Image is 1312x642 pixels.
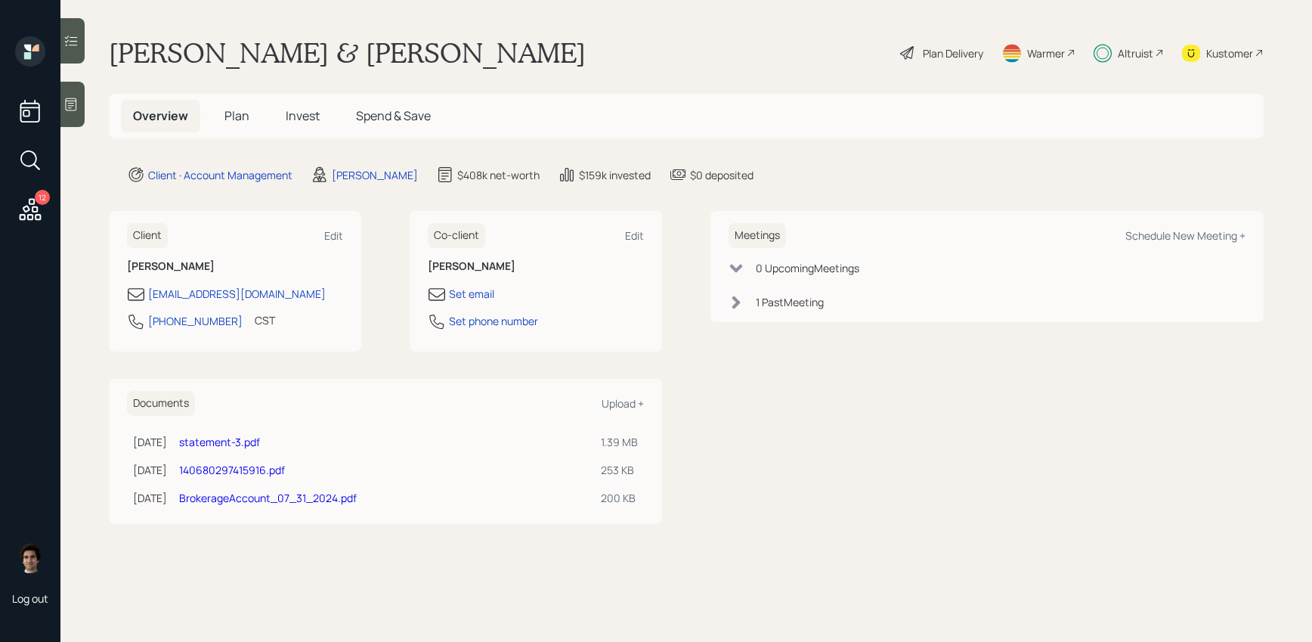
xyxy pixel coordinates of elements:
span: Plan [224,107,249,124]
div: $408k net-worth [457,167,540,183]
div: Log out [12,591,48,606]
div: Edit [324,228,343,243]
div: Schedule New Meeting + [1125,228,1245,243]
div: [PHONE_NUMBER] [148,313,243,329]
span: Overview [133,107,188,124]
div: Client · Account Management [148,167,292,183]
div: [EMAIL_ADDRESS][DOMAIN_NAME] [148,286,326,302]
a: 140680297415916.pdf [179,463,285,477]
a: statement-3.pdf [179,435,260,449]
div: Set email [449,286,494,302]
div: Edit [625,228,644,243]
div: $159k invested [579,167,651,183]
div: 12 [35,190,50,205]
div: Kustomer [1206,45,1253,61]
div: $0 deposited [690,167,753,183]
div: Plan Delivery [923,45,983,61]
h1: [PERSON_NAME] & [PERSON_NAME] [109,36,586,70]
a: BrokerageAccount_07_31_2024.pdf [179,491,357,505]
div: Upload + [602,396,644,411]
div: [PERSON_NAME] [332,167,418,183]
div: Altruist [1118,45,1153,61]
h6: Co-client [428,223,485,248]
div: 1.39 MB [601,434,638,450]
div: [DATE] [133,434,167,450]
span: Spend & Save [356,107,431,124]
div: 200 KB [601,490,638,506]
h6: [PERSON_NAME] [428,260,644,273]
h6: [PERSON_NAME] [127,260,343,273]
h6: Meetings [729,223,786,248]
img: harrison-schaefer-headshot-2.png [15,543,45,573]
div: 253 KB [601,462,638,478]
span: Invest [286,107,320,124]
div: [DATE] [133,490,167,506]
div: CST [255,312,275,328]
h6: Client [127,223,168,248]
div: [DATE] [133,462,167,478]
div: Set phone number [449,313,538,329]
div: 0 Upcoming Meeting s [756,260,859,276]
div: 1 Past Meeting [756,294,824,310]
div: Warmer [1027,45,1065,61]
h6: Documents [127,391,195,416]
